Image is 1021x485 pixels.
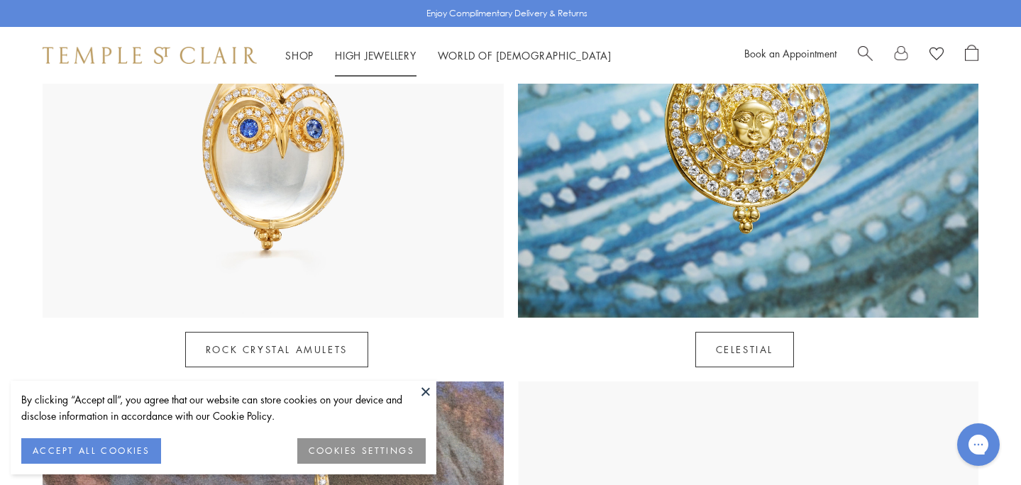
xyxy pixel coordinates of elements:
[744,46,837,60] a: Book an Appointment
[297,438,426,464] button: COOKIES SETTINGS
[185,332,368,367] a: Rock Crystal Amulets
[695,332,794,367] a: Celestial
[285,48,314,62] a: ShopShop
[21,438,161,464] button: ACCEPT ALL COOKIES
[950,418,1007,471] iframe: Gorgias live chat messenger
[426,6,587,21] p: Enjoy Complimentary Delivery & Returns
[438,48,612,62] a: World of [DEMOGRAPHIC_DATA]World of [DEMOGRAPHIC_DATA]
[285,47,612,65] nav: Main navigation
[335,48,416,62] a: High JewelleryHigh Jewellery
[43,47,257,64] img: Temple St. Clair
[929,45,944,66] a: View Wishlist
[21,391,426,424] div: By clicking “Accept all”, you agree that our website can store cookies on your device and disclos...
[965,45,978,66] a: Open Shopping Bag
[858,45,873,66] a: Search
